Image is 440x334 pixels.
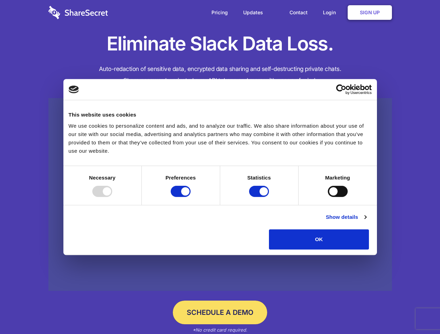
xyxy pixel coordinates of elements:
h1: Eliminate Slack Data Loss. [48,31,392,56]
img: logo-wordmark-white-trans-d4663122ce5f474addd5e946df7df03e33cb6a1c49d2221995e7729f52c070b2.svg [48,6,108,19]
em: *No credit card required. [193,327,247,333]
a: Sign Up [348,5,392,20]
a: Show details [326,213,366,221]
strong: Statistics [247,175,271,181]
a: Usercentrics Cookiebot - opens in a new window [311,84,372,95]
strong: Necessary [89,175,116,181]
div: This website uses cookies [69,111,372,119]
h4: Auto-redaction of sensitive data, encrypted data sharing and self-destructing private chats. Shar... [48,63,392,86]
a: Contact [283,2,315,23]
button: OK [269,229,369,249]
strong: Preferences [165,175,196,181]
a: Pricing [204,2,235,23]
div: We use cookies to personalize content and ads, and to analyze our traffic. We also share informat... [69,122,372,155]
a: Schedule a Demo [173,301,267,324]
img: logo [69,86,79,93]
strong: Marketing [325,175,350,181]
a: Login [316,2,346,23]
a: Wistia video thumbnail [48,98,392,291]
